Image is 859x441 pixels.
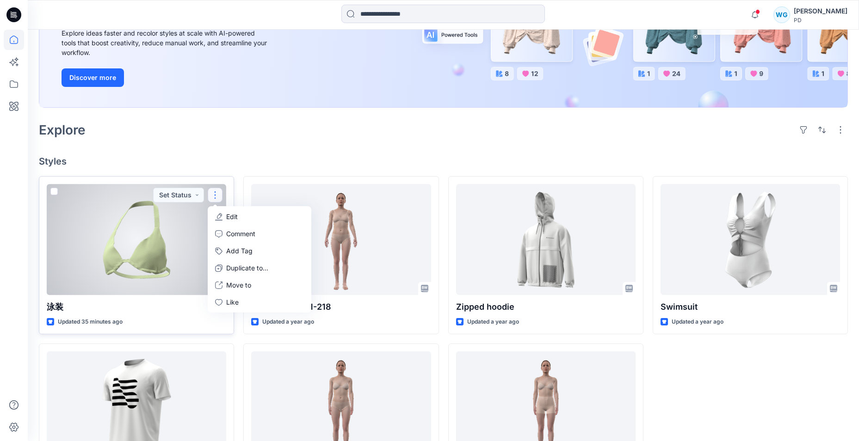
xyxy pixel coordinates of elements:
[226,212,238,221] p: Edit
[210,242,309,259] button: Add Tag
[39,156,848,167] h4: Styles
[661,300,840,313] p: Swimsuit
[456,184,636,294] a: Zipped hoodie
[456,300,636,313] p: Zipped hoodie
[226,229,255,239] p: Comment
[62,68,124,87] button: Discover more
[226,280,251,290] p: Move to
[467,317,519,327] p: Updated a year ago
[251,300,431,313] p: PD74-354 PD11-218
[226,263,268,273] p: Duplicate to...
[62,28,270,57] div: Explore ideas faster and recolor styles at scale with AI-powered tools that boost creativity, red...
[47,300,226,313] p: 泳装
[251,184,431,294] a: PD74-354 PD11-218
[226,297,239,307] p: Like
[47,184,226,294] a: 泳装
[62,68,270,87] a: Discover more
[58,317,123,327] p: Updated 35 minutes ago
[39,122,86,137] h2: Explore
[672,317,723,327] p: Updated a year ago
[794,6,847,17] div: [PERSON_NAME]
[262,317,314,327] p: Updated a year ago
[794,17,847,24] div: PD
[210,208,309,225] a: Edit
[773,6,790,23] div: WG
[661,184,840,294] a: Swimsuit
